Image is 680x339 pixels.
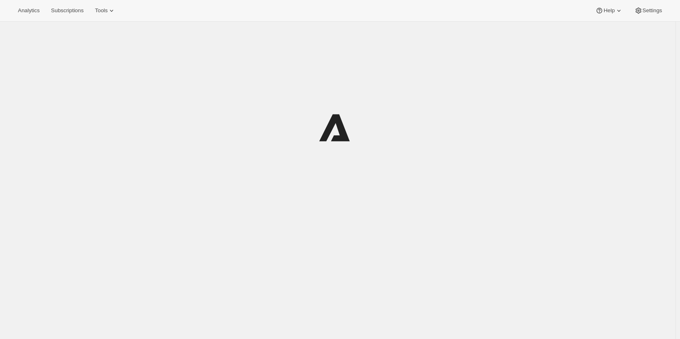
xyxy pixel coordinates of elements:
span: Settings [643,7,662,14]
span: Tools [95,7,107,14]
span: Analytics [18,7,39,14]
button: Tools [90,5,121,16]
span: Help [603,7,614,14]
button: Help [590,5,627,16]
span: Subscriptions [51,7,83,14]
button: Settings [630,5,667,16]
button: Subscriptions [46,5,88,16]
button: Analytics [13,5,44,16]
